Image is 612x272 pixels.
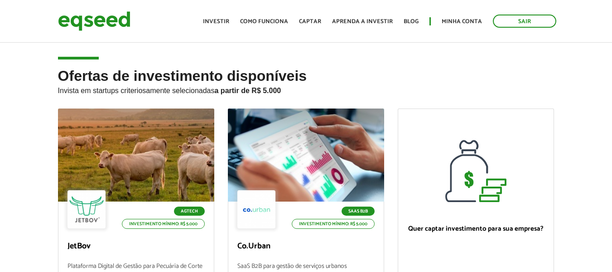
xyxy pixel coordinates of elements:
[442,19,482,25] a: Minha conta
[404,19,419,25] a: Blog
[342,207,375,216] p: SaaS B2B
[203,19,229,25] a: Investir
[332,19,393,25] a: Aprenda a investir
[493,15,556,28] a: Sair
[237,242,375,252] p: Co.Urban
[174,207,205,216] p: Agtech
[58,68,554,109] h2: Ofertas de investimento disponíveis
[215,87,281,94] strong: a partir de R$ 5.000
[299,19,321,25] a: Captar
[122,219,205,229] p: Investimento mínimo: R$ 5.000
[58,9,130,33] img: EqSeed
[240,19,288,25] a: Como funciona
[407,225,545,233] p: Quer captar investimento para sua empresa?
[292,219,375,229] p: Investimento mínimo: R$ 5.000
[58,84,554,95] p: Invista em startups criteriosamente selecionadas
[67,242,205,252] p: JetBov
